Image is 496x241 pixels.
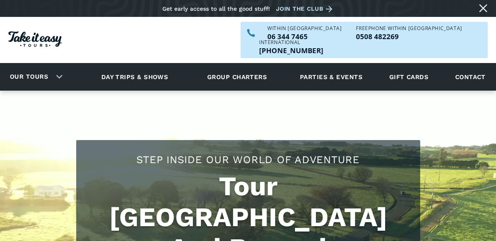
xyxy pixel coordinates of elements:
a: Join the club [276,4,335,14]
a: Close message [477,2,490,15]
a: Group charters [197,66,277,88]
h2: Step Inside Our World Of Adventure [84,152,412,167]
a: Call us freephone within NZ on 0508482269 [356,33,462,40]
a: Our tours [4,67,54,87]
div: Freephone WITHIN [GEOGRAPHIC_DATA] [356,26,462,31]
a: Gift cards [385,66,433,88]
a: Parties & events [296,66,367,88]
p: 0508 482269 [356,33,462,40]
a: Homepage [8,27,62,53]
a: Contact [451,66,490,88]
div: International [259,40,323,45]
p: [PHONE_NUMBER] [259,47,323,54]
p: 06 344 7465 [267,33,342,40]
a: Day trips & shows [91,66,179,88]
div: Get early access to all the good stuff! [162,5,270,12]
img: Take it easy Tours logo [8,31,62,47]
a: Call us outside of NZ on +6463447465 [259,47,323,54]
div: WITHIN [GEOGRAPHIC_DATA] [267,26,342,31]
a: Call us within NZ on 063447465 [267,33,342,40]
